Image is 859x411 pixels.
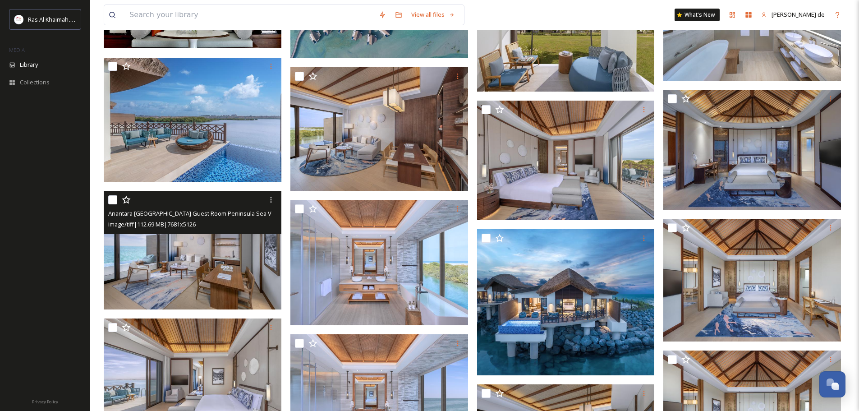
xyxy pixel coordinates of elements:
input: Search your library [125,5,374,25]
span: Anantara [GEOGRAPHIC_DATA] Guest Room Peninsula Sea View Pool Villa Living Room.tif [108,209,347,217]
a: View all files [407,6,459,23]
img: Logo_RAKTDA_RGB-01.png [14,15,23,24]
img: Anantara Mina Al Arab Ras Al Khaimah Resort Guest Room Peninsula Sea View Pool Villa Living Room.tif [104,191,281,309]
img: Anantara_Mina_Al_Arab_Ras_Al_Khaimah_ Anantara Mina Al Arab Ras Al Khaimah Resort Resort Guest Ro... [290,200,468,325]
a: What's New [675,9,720,21]
span: [PERSON_NAME] de [772,10,825,18]
span: MEDIA [9,46,25,53]
span: Ras Al Khaimah Tourism Development Authority [28,15,156,23]
a: Privacy Policy [32,396,58,406]
button: Open Chat [819,371,845,397]
a: [PERSON_NAME] de [757,6,829,23]
img: Anantara Mina Al Arab Ras Al Khaimah Resort Guest Room Over Water Pool Villa Bedroom Side View.tif [477,101,655,220]
img: Anantara Mina Al Arab Ras Al Khaimah Resort Guest Room Peninsula Sea View Pool Villa Bedroom.tif [663,219,843,342]
span: Library [20,60,38,69]
span: image/tiff | 112.69 MB | 7681 x 5126 [108,220,196,228]
img: Anantara Mina Al Arab Ras Al Khaimah Resort Guest Room Over Water Pool Villa Terrace.tif [104,58,283,182]
img: Anantara Mina Al Arab Ras Al Khaimah Resort Guest Room Over Water Pool Villa Bedroom.tif [663,90,843,210]
img: Anantara Mina Al Arab Ras Al Khaimah Resort Guest Room Over Water Pool Villa Living Room.tif [290,67,470,191]
img: Anantara Mina Al Arab Ras Al Khaimah Resort Guest Room Peninsula Sea View Pool Villa Exterior.tif [477,229,655,375]
span: Privacy Policy [32,399,58,405]
span: Collections [20,78,50,87]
